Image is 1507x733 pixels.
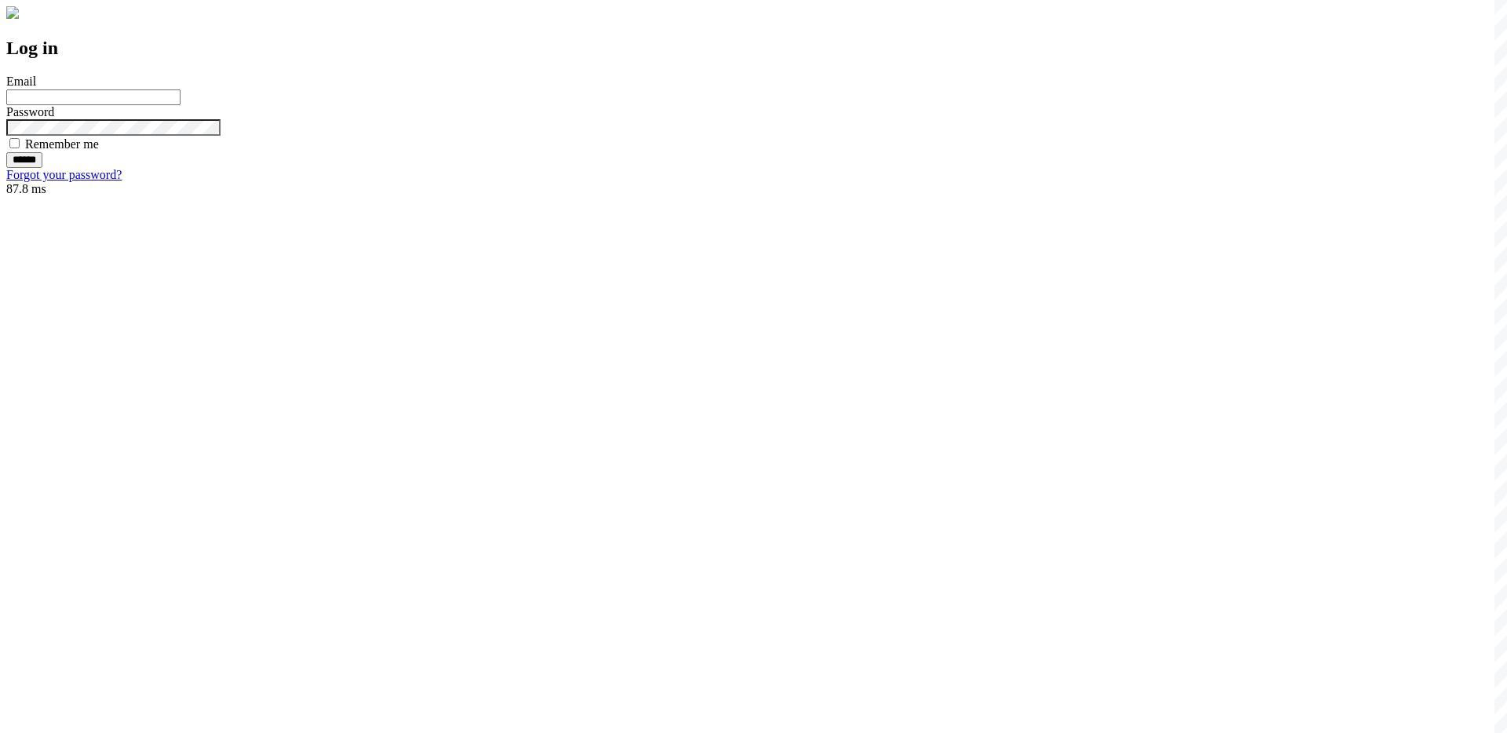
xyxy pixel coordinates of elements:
a: Forgot your password? [6,168,122,181]
label: Password [6,105,54,119]
span: ms [31,182,46,195]
h2: Log in [6,38,1501,59]
label: Email [6,75,36,88]
label: Remember me [25,137,99,151]
span: 87.8 [6,182,28,195]
img: logo-4e3dc11c47720685a147b03b5a06dd966a58ff35d612b21f08c02c0306f2b779.png [6,6,19,19]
